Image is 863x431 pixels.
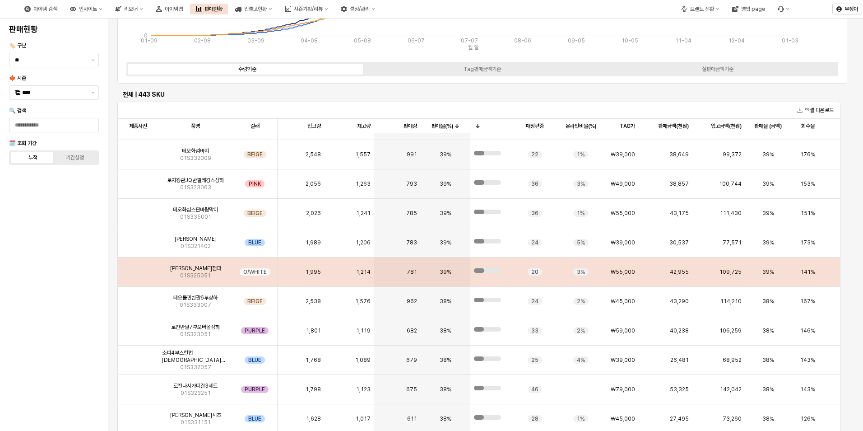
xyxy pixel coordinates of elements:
[79,6,97,12] div: 인사이트
[658,122,689,130] span: 판매금액(천원)
[406,356,417,364] span: 679
[440,298,451,305] span: 38%
[355,298,371,305] span: 1,576
[577,180,585,187] span: 3%
[531,239,538,246] span: 24
[440,327,451,334] span: 38%
[600,65,835,73] label: 실판매금액기준
[723,356,742,364] span: 68,952
[440,268,451,276] span: 39%
[440,151,451,158] span: 39%
[531,327,538,334] span: 33
[355,151,371,158] span: 1,557
[670,415,689,422] span: 27,495
[247,298,263,305] span: BEIGE
[431,122,453,130] span: 판매율(%)
[180,272,211,279] span: 01S325051
[181,389,211,397] span: 01S323251
[407,327,417,334] span: 682
[335,4,380,14] div: 설정/관리
[611,180,635,187] span: ₩49,000
[12,154,54,162] label: 누적
[306,210,321,217] span: 2,026
[110,4,148,14] button: 리오더
[741,6,765,12] div: 영업 page
[173,294,218,301] span: 테오돌핀반팔6부상하
[180,331,211,338] span: 01S323051
[801,415,815,422] span: 126%
[180,213,211,220] span: 01S335001
[180,155,211,162] span: 01S332009
[28,155,37,161] div: 누적
[669,239,689,246] span: 30,537
[577,210,585,217] span: 1%
[611,151,635,158] span: ₩39,000
[130,65,365,73] label: 수량기준
[88,86,98,99] button: 제안 사항 표시
[108,19,863,431] main: App Frame
[719,180,742,187] span: 100,744
[762,415,774,422] span: 38%
[356,268,371,276] span: 1,214
[800,239,815,246] span: 173%
[844,5,858,13] p: 우정아
[762,239,774,246] span: 39%
[727,4,770,14] div: 영업 page
[191,122,200,130] span: 품명
[670,268,689,276] span: 42,955
[577,356,585,364] span: 4%
[123,90,835,98] h6: 전체 | 443 SKU
[19,4,63,14] div: 아이템 검색
[249,180,261,187] span: PINK
[245,386,265,393] span: PURPLE
[611,327,635,334] span: ₩59,000
[531,180,538,187] span: 36
[711,122,742,130] span: 입고금액(천원)
[670,327,689,334] span: 40,238
[407,298,417,305] span: 962
[577,268,585,276] span: 3%
[65,4,108,14] button: 인사이트
[531,151,538,158] span: 22
[356,180,371,187] span: 1,263
[306,239,321,246] span: 1,989
[670,356,689,364] span: 26,481
[407,415,417,422] span: 611
[181,419,211,426] span: 01S331151
[167,177,224,184] span: 로지왕관JQ반팔레깅스상하
[356,210,371,217] span: 1,241
[406,239,417,246] span: 783
[355,356,371,364] span: 1,089
[230,4,278,14] button: 입출고현황
[440,239,451,246] span: 39%
[404,122,417,130] span: 판매량
[611,415,635,422] span: ₩45,000
[531,356,538,364] span: 25
[244,6,267,12] div: 입출고현황
[66,155,84,161] div: 기간설정
[248,415,261,422] span: BLUE
[9,140,37,146] span: 🗓️ 조회 기간
[800,151,815,158] span: 176%
[248,356,261,364] span: BLUE
[406,210,417,217] span: 785
[129,122,147,130] span: 제품사진
[669,180,689,187] span: 38,857
[165,6,183,12] div: 아이템맵
[294,6,323,12] div: 시즌기획/리뷰
[356,239,371,246] span: 1,206
[800,386,815,393] span: 143%
[800,327,815,334] span: 146%
[577,327,585,334] span: 2%
[762,298,774,305] span: 38%
[531,386,538,393] span: 46
[566,122,596,130] span: 온라인비율(%)
[247,210,263,217] span: BEIGE
[251,122,260,130] span: 컬러
[611,210,635,217] span: ₩55,000
[440,386,451,393] span: 38%
[801,210,815,217] span: 151%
